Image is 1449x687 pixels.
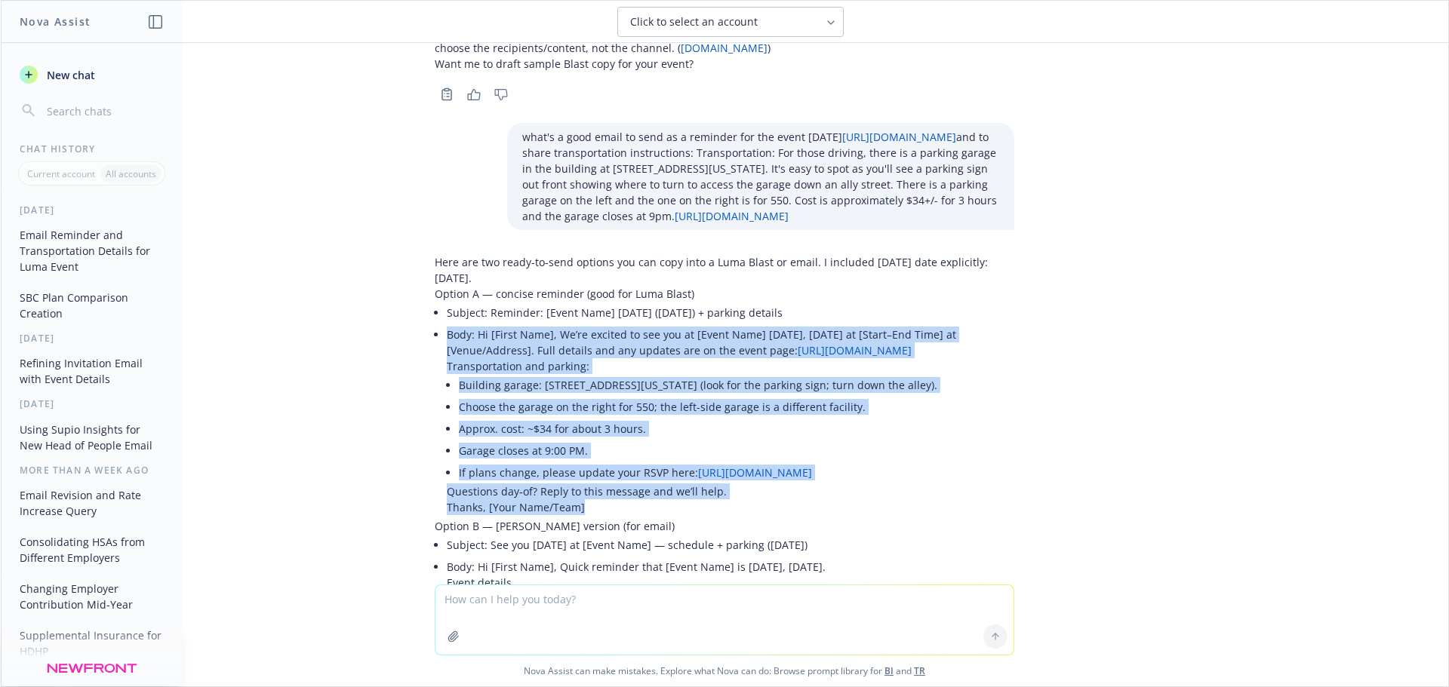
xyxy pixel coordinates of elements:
[14,576,170,617] button: Changing Employer Contribution Mid-Year
[489,84,513,105] button: Thumbs down
[7,655,1442,686] span: Nova Assist can make mistakes. Explore what Nova can do: Browse prompt library for and
[14,351,170,391] button: Refining Invitation Email with Event Details
[2,397,182,410] div: [DATE]
[630,14,758,29] span: Click to select an account
[2,464,182,477] div: More than a week ago
[842,130,956,144] a: [URL][DOMAIN_NAME]
[2,143,182,155] div: Chat History
[459,396,1014,418] li: Choose the garage on the right for 550; the left-side garage is a different facility.
[14,483,170,523] button: Email Revision and Rate Increase Query
[914,664,925,677] a: TR
[447,575,1014,590] p: Event details
[14,529,170,570] button: Consolidating HSAs from Different Employers
[14,222,170,279] button: Email Reminder and Transportation Details for Luma Event
[675,209,789,223] a: [URL][DOMAIN_NAME]
[440,87,454,101] svg: Copy to clipboard
[459,418,1014,440] li: Approx. cost: ~$34 for about 3 hours.
[44,100,164,121] input: Search chats
[14,61,170,88] button: New chat
[2,204,182,216] div: [DATE]
[20,14,91,29] h1: Nova Assist
[447,537,1014,553] p: Subject: See you [DATE] at [Event Name] — schedule + parking ([DATE])
[884,664,894,677] a: BI
[14,417,170,458] button: Using Supio Insights for New Head of People Email
[459,374,1014,396] li: Building garage: [STREET_ADDRESS][US_STATE] (look for the parking sign; turn down the alley).
[435,56,1014,72] p: Want me to draft sample Blast copy for your event?
[459,440,1014,462] li: Garage closes at 9:00 PM.
[106,167,156,180] p: All accounts
[14,623,170,664] button: Supplemental Insurance for HDHP
[447,483,1014,499] p: Questions day‑of? Reply to this message and we’ll help.
[798,343,912,357] a: [URL][DOMAIN_NAME]
[435,518,1014,534] p: Option B — [PERSON_NAME] version (for email)
[27,167,95,180] p: Current account
[522,129,999,224] p: what's a good email to send as a reminder for the event [DATE] and to share transportation instru...
[459,462,1014,483] li: If plans change, please update your RSVP here:
[2,332,182,345] div: [DATE]
[447,499,1014,515] p: Thanks, [Your Name/Team]
[617,7,844,37] button: Click to select an account
[44,67,95,83] span: New chat
[447,358,1014,374] p: Transportation and parking:
[447,559,1014,575] p: Body: Hi [First Name], Quick reminder that [Event Name] is [DATE], [DATE].
[698,465,812,480] a: [URL][DOMAIN_NAME]
[435,254,1014,286] p: Here are two ready-to-send options you can copy into a Luma Blast or email. I included [DATE] dat...
[435,286,1014,302] p: Option A — concise reminder (good for Luma Blast)
[447,305,1014,320] p: Subject: Reminder: [Event Name] [DATE] ([DATE]) + parking details
[681,41,768,55] a: [DOMAIN_NAME]
[14,285,170,326] button: SBC Plan Comparison Creation
[447,327,1014,358] p: Body: Hi [First Name], We’re excited to see you at [Event Name] [DATE], [DATE] at [Start–End Time...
